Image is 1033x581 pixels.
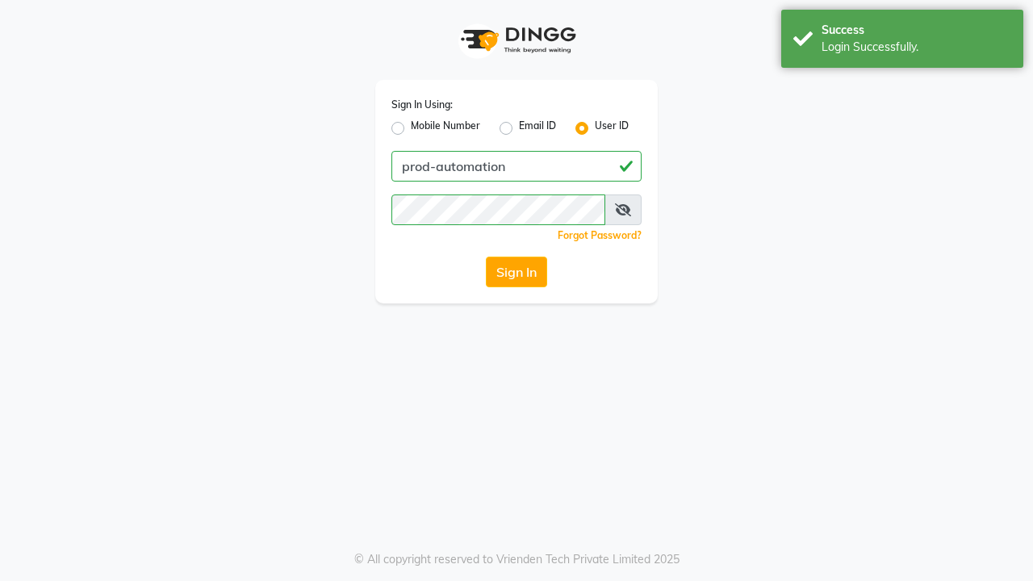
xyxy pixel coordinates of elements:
[558,229,642,241] a: Forgot Password?
[595,119,629,138] label: User ID
[411,119,480,138] label: Mobile Number
[391,98,453,112] label: Sign In Using:
[822,22,1011,39] div: Success
[822,39,1011,56] div: Login Successfully.
[391,194,605,225] input: Username
[519,119,556,138] label: Email ID
[486,257,547,287] button: Sign In
[391,151,642,182] input: Username
[452,16,581,64] img: logo1.svg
